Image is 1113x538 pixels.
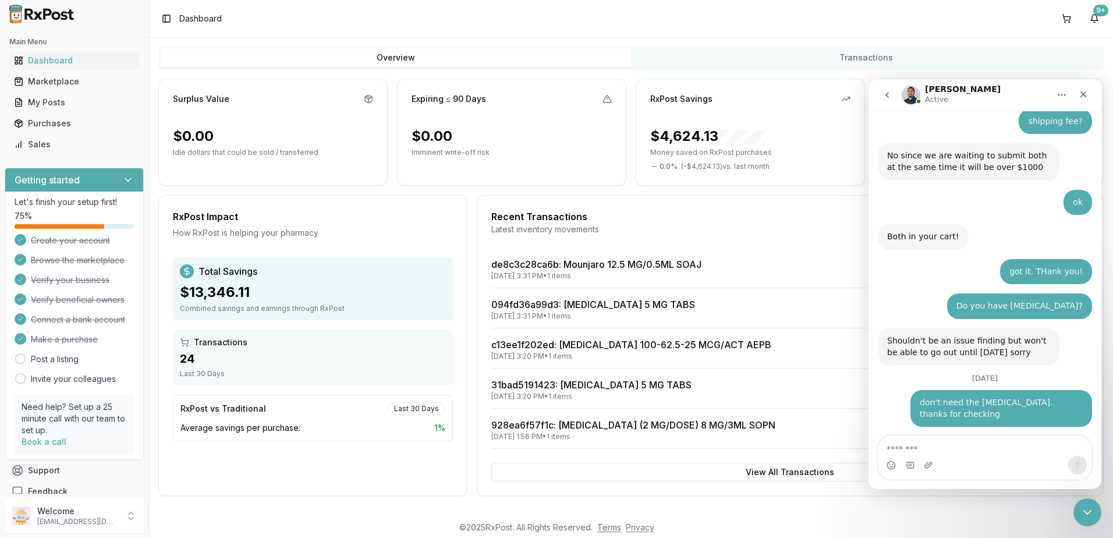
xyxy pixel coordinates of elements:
[5,135,144,154] button: Sales
[37,517,118,526] p: [EMAIL_ADDRESS][DOMAIN_NAME]
[179,13,222,24] span: Dashboard
[31,334,98,345] span: Make a purchase
[15,173,80,187] h3: Getting started
[412,148,612,157] p: Imminent write-off risk
[5,114,144,133] button: Purchases
[31,353,79,365] a: Post a listing
[31,254,125,266] span: Browse the marketplace
[660,162,678,171] span: 0.0 %
[9,92,139,113] a: My Posts
[9,50,139,71] a: Dashboard
[173,127,214,146] div: $0.00
[161,48,631,67] button: Overview
[869,79,1101,489] iframe: Intercom live chat
[9,134,139,155] a: Sales
[681,162,770,171] span: ( - $4,624.13 ) vs. last month
[14,97,134,108] div: My Posts
[173,148,373,157] p: Idle dollars that could be sold / transferred
[491,379,692,391] a: 31bad5191423: [MEDICAL_DATA] 5 MG TABS
[14,76,134,87] div: Marketplace
[22,401,127,436] p: Need help? Set up a 25 minute call with our team to set up.
[491,312,695,321] div: [DATE] 3:31 PM • 1 items
[180,351,446,367] div: 24
[31,274,109,286] span: Verify your business
[1073,498,1101,526] iframe: Intercom live chat
[14,55,134,66] div: Dashboard
[5,51,144,70] button: Dashboard
[491,259,701,270] a: de8c3c28ca6b: Mounjaro 12.5 MG/0.5ML SOAJ
[15,196,134,208] p: Let's finish your setup first!
[14,139,134,150] div: Sales
[173,210,453,224] div: RxPost Impact
[9,37,139,47] h2: Main Menu
[631,48,1101,67] button: Transactions
[491,392,692,401] div: [DATE] 3:20 PM • 1 items
[180,369,446,378] div: Last 30 Days
[180,422,300,434] span: Average savings per purchase:
[626,522,654,532] a: Privacy
[31,314,125,325] span: Connect a bank account
[491,299,695,310] a: 094fd36a99d3: [MEDICAL_DATA] 5 MG TABS
[491,419,775,431] a: 928ea6f57f1c: [MEDICAL_DATA] (2 MG/DOSE) 8 MG/3ML SOPN
[173,227,453,239] div: How RxPost is helping your pharmacy
[434,422,445,434] span: 1 %
[491,339,771,351] a: c13ee1f202ed: [MEDICAL_DATA] 100-62.5-25 MCG/ACT AEPB
[199,264,257,278] span: Total Savings
[491,352,771,361] div: [DATE] 3:20 PM • 1 items
[412,127,452,146] div: $0.00
[388,402,445,415] div: Last 30 Days
[31,294,125,306] span: Verify beneficial owners
[5,93,144,112] button: My Posts
[180,403,266,415] div: RxPost vs Traditional
[12,507,30,525] img: User avatar
[650,127,765,146] div: $4,624.13
[14,118,134,129] div: Purchases
[15,210,32,222] span: 75 %
[5,72,144,91] button: Marketplace
[9,71,139,92] a: Marketplace
[1085,9,1104,28] button: 9+
[491,463,1089,482] button: View All Transactions
[491,271,701,281] div: [DATE] 3:31 PM • 1 items
[1093,5,1108,16] div: 9+
[412,93,486,105] div: Expiring ≤ 90 Days
[597,522,621,532] a: Terms
[9,113,139,134] a: Purchases
[28,486,68,497] span: Feedback
[31,373,116,385] a: Invite your colleagues
[179,13,222,24] nav: breadcrumb
[180,304,446,313] div: Combined savings and earnings through RxPost
[491,224,1089,235] div: Latest inventory movements
[650,148,850,157] p: Money saved on RxPost purchases
[650,93,713,105] div: RxPost Savings
[31,235,110,246] span: Create your account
